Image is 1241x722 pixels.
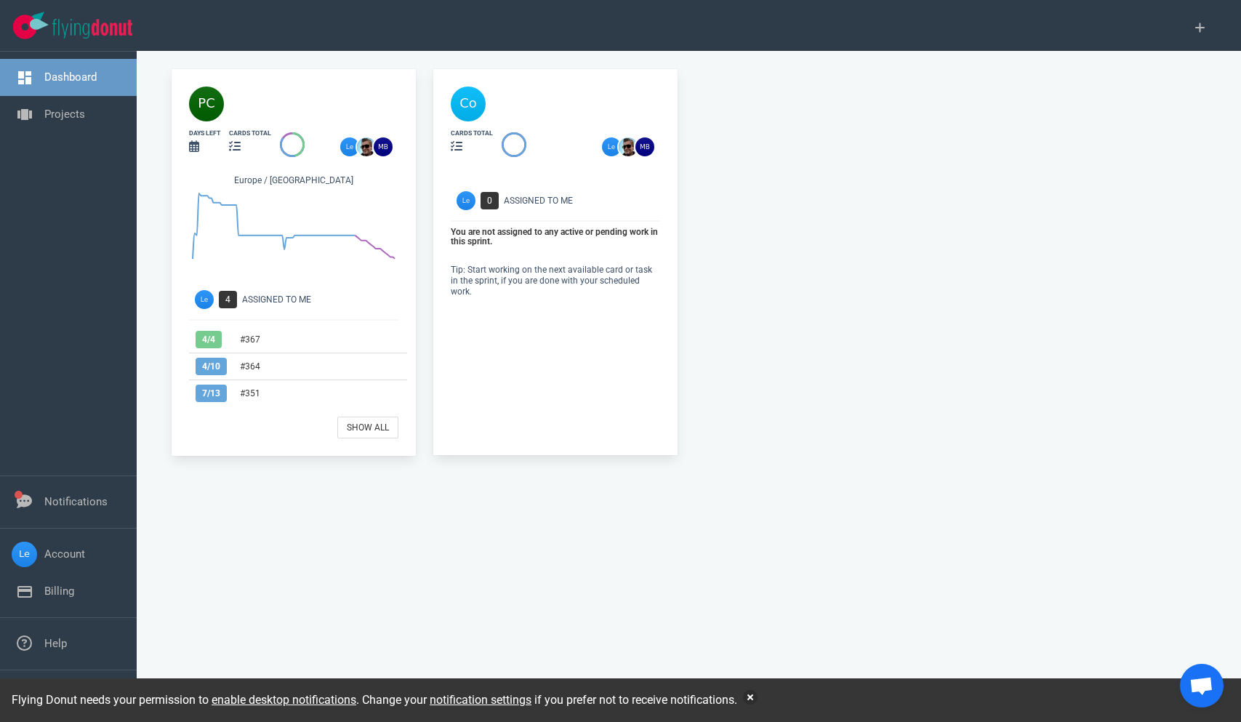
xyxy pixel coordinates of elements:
[196,358,227,375] span: 4 / 10
[602,137,621,156] img: 26
[481,192,499,209] span: 0
[12,693,356,707] span: Flying Donut needs your permission to
[337,417,398,438] a: Show All
[44,637,67,650] a: Help
[635,137,654,156] img: 26
[1180,664,1224,707] div: Open de chat
[219,291,237,308] span: 4
[195,290,214,309] img: Avatar
[430,693,531,707] a: notification settings
[189,174,398,190] div: Europe / [GEOGRAPHIC_DATA]
[44,585,74,598] a: Billing
[374,137,393,156] img: 26
[189,129,220,138] div: days left
[242,293,407,306] div: Assigned To Me
[451,87,486,121] img: 40
[451,265,660,297] p: Tip: Start working on the next available card or task in the sprint, if you are done with your sc...
[44,495,108,508] a: Notifications
[340,137,359,156] img: 26
[357,137,376,156] img: 26
[619,137,638,156] img: 26
[451,129,493,138] div: cards total
[240,334,260,345] a: #367
[212,693,356,707] a: enable desktop notifications
[44,547,85,561] a: Account
[196,331,222,348] span: 4 / 4
[44,108,85,121] a: Projects
[189,87,224,121] img: 40
[229,129,271,138] div: cards total
[240,388,260,398] a: #351
[52,19,132,39] img: Flying Donut text logo
[44,71,97,84] a: Dashboard
[240,361,260,372] a: #364
[196,385,227,402] span: 7 / 13
[504,194,669,207] div: Assigned To Me
[356,693,737,707] span: . Change your if you prefer not to receive notifications.
[457,191,475,210] img: Avatar
[451,228,660,247] p: You are not assigned to any active or pending work in this sprint.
